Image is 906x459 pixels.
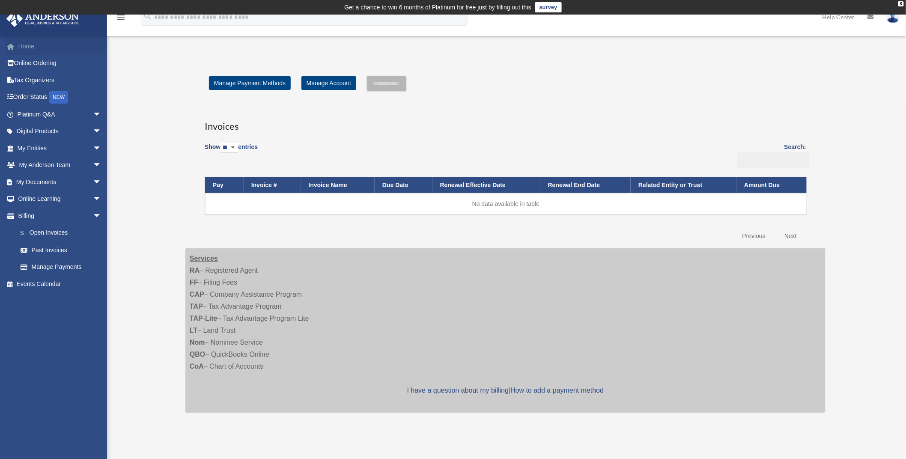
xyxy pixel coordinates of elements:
[221,143,238,153] select: Showentries
[12,259,110,276] a: Manage Payments
[205,112,806,133] h3: Invoices
[190,315,218,322] strong: TAP-Lite
[25,228,30,238] span: $
[93,106,110,123] span: arrow_drop_down
[6,191,114,208] a: Online Learningarrow_drop_down
[93,173,110,191] span: arrow_drop_down
[432,177,540,193] th: Renewal Effective Date: activate to sort column ascending
[116,12,126,22] i: menu
[778,227,803,245] a: Next
[631,177,736,193] th: Related Entity or Trust: activate to sort column ascending
[407,387,509,394] a: I have a question about my billing
[6,38,114,55] a: Home
[6,72,114,89] a: Tax Organizers
[93,140,110,157] span: arrow_drop_down
[209,76,291,90] a: Manage Payment Methods
[6,106,114,123] a: Platinum Q&Aarrow_drop_down
[6,123,114,140] a: Digital Productsarrow_drop_down
[143,12,152,21] i: search
[736,227,772,245] a: Previous
[190,351,205,358] strong: QBO
[6,207,110,224] a: Billingarrow_drop_down
[93,191,110,208] span: arrow_drop_down
[205,193,807,215] td: No data available in table
[190,363,204,370] strong: CoA
[205,177,244,193] th: Pay: activate to sort column descending
[190,255,218,262] strong: Services
[190,267,200,274] strong: RA
[736,177,807,193] th: Amount Due: activate to sort column ascending
[12,224,106,242] a: $Open Invoices
[12,241,110,259] a: Past Invoices
[301,177,375,193] th: Invoice Name: activate to sort column ascending
[49,91,68,104] div: NEW
[344,2,531,12] div: Get a chance to win 6 months of Platinum for free just by filling out this
[6,275,114,292] a: Events Calendar
[6,173,114,191] a: My Documentsarrow_drop_down
[244,177,301,193] th: Invoice #: activate to sort column ascending
[185,248,826,413] div: – Registered Agent – Filing Fees – Company Assistance Program – Tax Advantage Program – Tax Advan...
[190,339,205,346] strong: Nom
[738,152,809,169] input: Search:
[375,177,432,193] th: Due Date: activate to sort column ascending
[190,279,198,286] strong: FF
[6,140,114,157] a: My Entitiesarrow_drop_down
[190,291,204,298] strong: CAP
[93,157,110,174] span: arrow_drop_down
[6,55,114,72] a: Online Ordering
[6,157,114,174] a: My Anderson Teamarrow_drop_down
[190,327,197,334] strong: LT
[190,384,821,396] p: |
[735,142,806,168] label: Search:
[540,177,631,193] th: Renewal End Date: activate to sort column ascending
[93,123,110,140] span: arrow_drop_down
[205,142,258,161] label: Show entries
[93,207,110,225] span: arrow_drop_down
[535,2,562,12] a: survey
[190,303,203,310] strong: TAP
[510,387,604,394] a: How to add a payment method
[116,15,126,22] a: menu
[6,89,114,106] a: Order StatusNEW
[4,10,81,27] img: Anderson Advisors Platinum Portal
[898,1,904,6] div: close
[301,76,356,90] a: Manage Account
[887,11,900,23] img: User Pic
